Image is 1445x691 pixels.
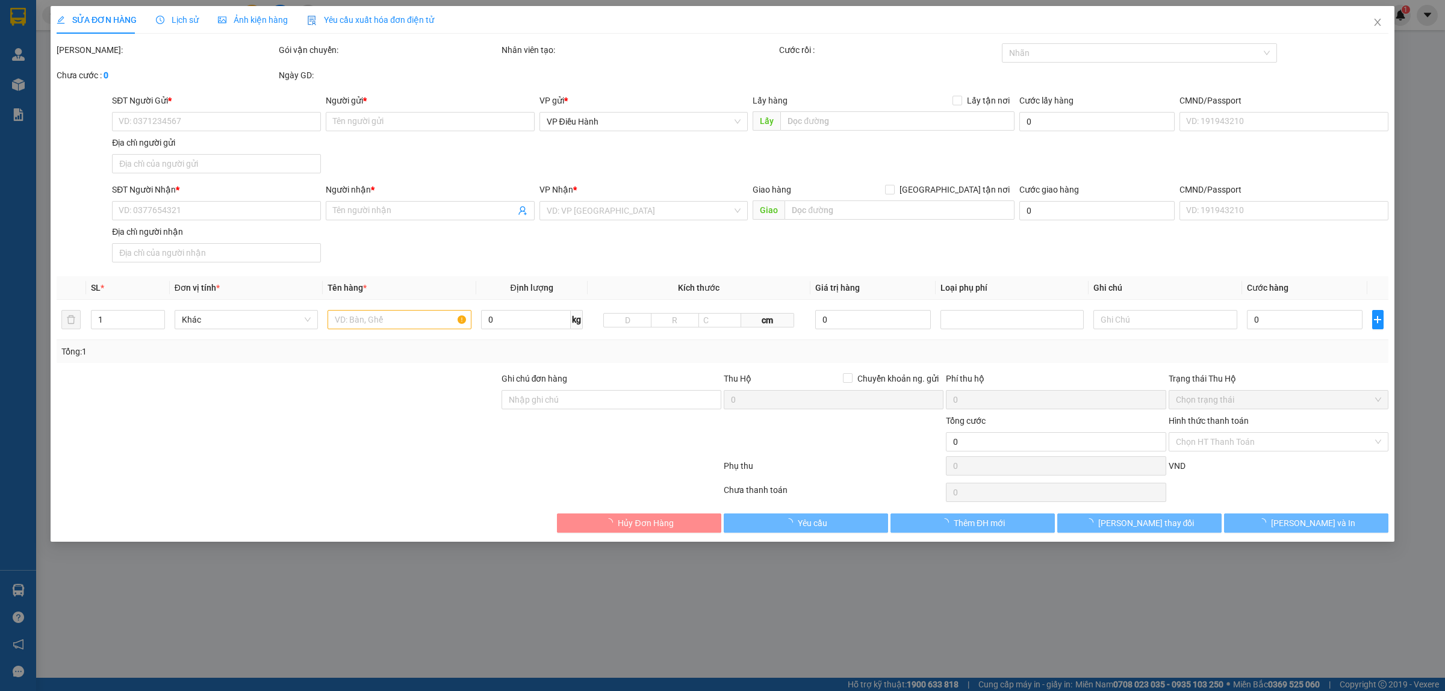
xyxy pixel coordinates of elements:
[651,313,699,327] input: R
[57,15,137,25] span: SỬA ĐƠN HÀNG
[1258,518,1271,527] span: loading
[61,310,81,329] button: delete
[785,518,798,527] span: loading
[1179,183,1388,196] div: CMND/Passport
[604,518,618,527] span: loading
[940,518,954,527] span: loading
[785,200,1015,220] input: Dọc đường
[218,16,226,24] span: picture
[962,94,1015,107] span: Lấy tận nơi
[328,310,471,329] input: VD: Bàn, Ghế
[1098,516,1195,530] span: [PERSON_NAME] thay đổi
[328,283,367,293] span: Tên hàng
[1085,518,1098,527] span: loading
[156,16,164,24] span: clock-circle
[946,372,1166,390] div: Phí thu hộ
[1176,391,1381,409] span: Chọn trạng thái
[511,283,553,293] span: Định lượng
[1361,6,1394,40] button: Close
[1019,96,1074,105] label: Cước lấy hàng
[1169,372,1388,385] div: Trạng thái Thu Hộ
[1179,94,1388,107] div: CMND/Passport
[326,183,535,196] div: Người nhận
[853,372,943,385] span: Chuyển khoản ng. gửi
[518,206,527,215] span: user-add
[1373,315,1383,324] span: plus
[753,96,788,105] span: Lấy hàng
[753,111,780,131] span: Lấy
[1093,310,1237,329] input: Ghi Chú
[112,154,321,173] input: Địa chỉ của người gửi
[678,283,719,293] span: Kích thước
[1271,516,1355,530] span: [PERSON_NAME] và In
[1372,310,1384,329] button: plus
[112,183,321,196] div: SĐT Người Nhận
[815,283,860,293] span: Giá trị hàng
[104,70,108,80] b: 0
[890,513,1055,533] button: Thêm ĐH mới
[175,283,220,293] span: Đơn vị tính
[539,185,573,194] span: VP Nhận
[502,374,568,383] label: Ghi chú đơn hàng
[753,200,785,220] span: Giao
[1224,513,1388,533] button: [PERSON_NAME] và In
[1089,276,1241,300] th: Ghi chú
[946,416,986,426] span: Tổng cước
[502,390,721,409] input: Ghi chú đơn hàng
[1169,461,1186,471] span: VND
[722,459,945,480] div: Phụ thu
[1169,416,1249,426] label: Hình thức thanh toán
[603,313,651,327] input: D
[112,136,321,149] div: Địa chỉ người gửi
[936,276,1089,300] th: Loại phụ phí
[779,43,999,57] div: Cước rồi :
[61,345,558,358] div: Tổng: 1
[156,15,199,25] span: Lịch sử
[112,243,321,262] input: Địa chỉ của người nhận
[91,283,101,293] span: SL
[571,310,583,329] span: kg
[57,43,276,57] div: [PERSON_NAME]:
[279,43,499,57] div: Gói vận chuyển:
[218,15,288,25] span: Ảnh kiện hàng
[112,94,321,107] div: SĐT Người Gửi
[798,516,827,530] span: Yêu cầu
[753,185,791,194] span: Giao hàng
[1019,201,1175,220] input: Cước giao hàng
[1019,185,1079,194] label: Cước giao hàng
[182,311,311,329] span: Khác
[57,69,276,82] div: Chưa cước :
[724,374,751,383] span: Thu Hộ
[1373,17,1382,27] span: close
[326,94,535,107] div: Người gửi
[895,183,1015,196] span: [GEOGRAPHIC_DATA] tận nơi
[780,111,1015,131] input: Dọc đường
[741,313,794,327] span: cm
[502,43,777,57] div: Nhân viên tạo:
[112,225,321,238] div: Địa chỉ người nhận
[307,15,434,25] span: Yêu cầu xuất hóa đơn điện tử
[57,16,65,24] span: edit
[557,513,721,533] button: Hủy Đơn Hàng
[539,94,748,107] div: VP gửi
[1019,112,1175,131] input: Cước lấy hàng
[307,16,317,25] img: icon
[618,516,673,530] span: Hủy Đơn Hàng
[279,69,499,82] div: Ngày GD:
[954,516,1005,530] span: Thêm ĐH mới
[722,483,945,504] div: Chưa thanh toán
[724,513,888,533] button: Yêu cầu
[1247,283,1288,293] span: Cước hàng
[698,313,742,327] input: C
[1057,513,1222,533] button: [PERSON_NAME] thay đổi
[547,113,741,131] span: VP Điều Hành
